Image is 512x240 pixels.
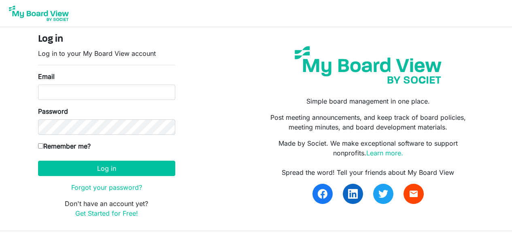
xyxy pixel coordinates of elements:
span: email [409,189,419,199]
img: twitter.svg [378,189,388,199]
img: linkedin.svg [348,189,358,199]
button: Log in [38,161,175,176]
label: Remember me? [38,141,91,151]
a: Get Started for Free! [75,209,138,217]
a: Forgot your password? [71,183,142,191]
p: Don't have an account yet? [38,199,175,218]
label: Password [38,106,68,116]
a: Learn more. [366,149,403,157]
label: Email [38,72,55,81]
div: Spread the word! Tell your friends about My Board View [262,168,474,177]
img: facebook.svg [318,189,327,199]
p: Post meeting announcements, and keep track of board policies, meeting minutes, and board developm... [262,113,474,132]
img: my-board-view-societ.svg [289,40,448,90]
a: email [404,184,424,204]
h4: Log in [38,34,175,45]
p: Made by Societ. We make exceptional software to support nonprofits. [262,138,474,158]
p: Log in to your My Board View account [38,49,175,58]
input: Remember me? [38,143,43,149]
p: Simple board management in one place. [262,96,474,106]
img: My Board View Logo [6,3,71,23]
